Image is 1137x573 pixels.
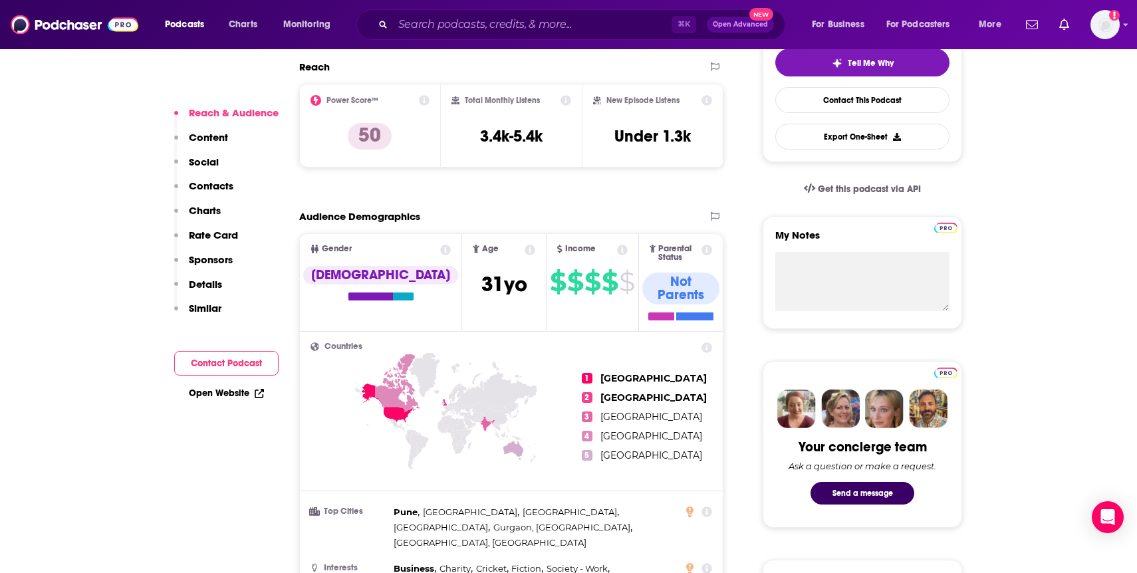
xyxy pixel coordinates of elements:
a: Charts [220,14,265,35]
span: Monitoring [283,15,330,34]
span: 31 yo [481,271,527,297]
span: [GEOGRAPHIC_DATA] [600,430,702,442]
button: open menu [156,14,221,35]
p: 50 [348,123,392,150]
span: [GEOGRAPHIC_DATA], [GEOGRAPHIC_DATA] [394,537,586,548]
button: Details [174,278,222,302]
button: Contacts [174,179,233,204]
p: Content [189,131,228,144]
span: Gender [322,245,352,253]
button: Reach & Audience [174,106,279,131]
img: Podchaser - Follow, Share and Rate Podcasts [11,12,138,37]
button: Open AdvancedNew [707,17,774,33]
p: Details [189,278,222,290]
h3: Under 1.3k [614,126,691,146]
p: Similar [189,302,221,314]
span: [GEOGRAPHIC_DATA] [394,522,488,532]
div: Not Parents [642,273,719,304]
button: Similar [174,302,221,326]
span: , [394,520,490,535]
span: Countries [324,342,362,351]
span: Logged in as jlehan.rfb [1090,10,1120,39]
p: Rate Card [189,229,238,241]
img: Barbara Profile [821,390,860,428]
span: , [394,505,420,520]
span: [GEOGRAPHIC_DATA] [523,507,617,517]
span: Parental Status [658,245,699,262]
svg: Add a profile image [1109,10,1120,21]
span: 3 [582,411,592,422]
img: tell me why sparkle [832,58,842,68]
h3: Interests [311,564,388,572]
span: [GEOGRAPHIC_DATA] [423,507,517,517]
span: Get this podcast via API [818,183,921,195]
h2: Audience Demographics [299,210,420,223]
a: Get this podcast via API [793,173,932,205]
span: $ [567,271,583,292]
img: Jules Profile [865,390,904,428]
span: $ [602,271,618,292]
button: Charts [174,204,221,229]
div: [DEMOGRAPHIC_DATA] [303,266,458,285]
h2: Total Monthly Listens [465,96,540,105]
span: Gurgaon, [GEOGRAPHIC_DATA] [493,522,630,532]
h3: 3.4k-5.4k [480,126,543,146]
div: Search podcasts, credits, & more... [369,9,798,40]
div: Your concierge team [799,439,927,455]
span: Charts [229,15,257,34]
span: New [749,8,773,21]
div: Ask a question or make a request. [789,461,936,471]
div: Open Intercom Messenger [1092,501,1124,533]
p: Social [189,156,219,168]
span: [GEOGRAPHIC_DATA] [600,411,702,423]
span: [GEOGRAPHIC_DATA] [600,392,707,403]
span: $ [550,271,566,292]
span: For Podcasters [886,15,950,34]
input: Search podcasts, credits, & more... [393,14,672,35]
p: Sponsors [189,253,233,266]
a: Show notifications dropdown [1021,13,1043,36]
button: open menu [878,14,969,35]
p: Reach & Audience [189,106,279,119]
img: User Profile [1090,10,1120,39]
a: Pro website [934,366,957,378]
button: Export One-Sheet [775,124,949,150]
button: open menu [274,14,348,35]
img: Podchaser Pro [934,223,957,233]
button: Sponsors [174,253,233,278]
button: Show profile menu [1090,10,1120,39]
button: Contact Podcast [174,351,279,376]
img: Podchaser Pro [934,368,957,378]
span: , [493,520,632,535]
h2: Power Score™ [326,96,378,105]
span: $ [584,271,600,292]
span: More [979,15,1001,34]
a: Contact This Podcast [775,87,949,113]
button: Rate Card [174,229,238,253]
span: 4 [582,431,592,441]
span: Podcasts [165,15,204,34]
img: Sydney Profile [777,390,816,428]
span: Pune [394,507,418,517]
span: 2 [582,392,592,403]
span: Tell Me Why [848,58,894,68]
span: ⌘ K [672,16,696,33]
button: open menu [969,14,1018,35]
h2: New Episode Listens [606,96,680,105]
span: Open Advanced [713,21,768,28]
button: open menu [803,14,881,35]
span: Age [482,245,499,253]
h2: Reach [299,60,330,73]
span: [GEOGRAPHIC_DATA] [600,449,702,461]
a: Open Website [189,388,264,399]
span: , [523,505,619,520]
p: Charts [189,204,221,217]
span: 1 [582,373,592,384]
span: For Business [812,15,864,34]
p: Contacts [189,179,233,192]
img: Jon Profile [909,390,947,428]
span: $ [619,271,634,292]
h3: Top Cities [311,507,388,516]
span: 5 [582,450,592,461]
